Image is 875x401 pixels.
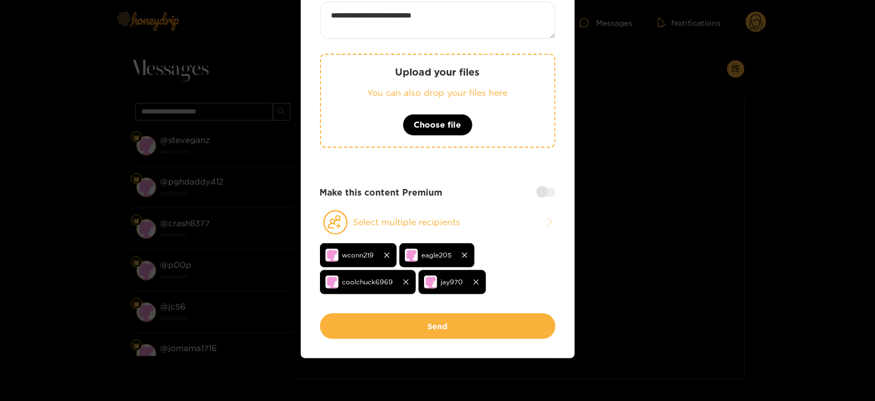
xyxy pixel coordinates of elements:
button: Send [320,313,556,339]
img: no-avatar.png [405,249,418,262]
p: Upload your files [343,66,533,78]
button: Select multiple recipients [320,210,556,235]
img: no-avatar.png [424,276,437,289]
img: no-avatar.png [325,276,339,289]
span: jay970 [441,276,464,288]
span: Choose file [414,118,461,131]
span: eagle205 [422,249,452,261]
img: no-avatar.png [325,249,339,262]
button: Choose file [403,114,473,136]
span: coolchuck6969 [342,276,393,288]
span: wconn219 [342,249,374,261]
p: You can also drop your files here [343,87,533,99]
strong: Make this content Premium [320,186,443,199]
